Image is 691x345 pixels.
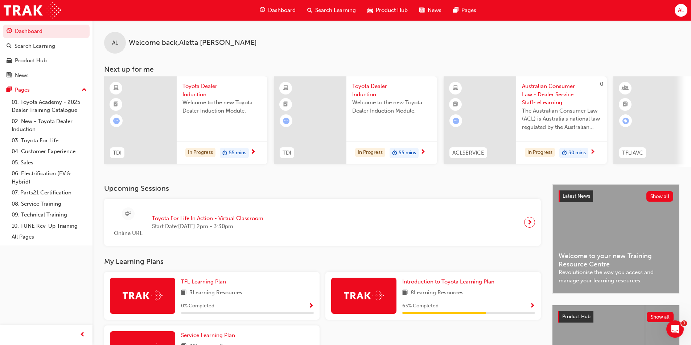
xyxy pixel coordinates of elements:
span: learningResourceType_ELEARNING-icon [283,84,288,93]
img: Trak [4,2,61,18]
span: Product Hub [562,314,591,320]
span: Show Progress [308,303,314,310]
span: TFLIAVC [622,149,643,157]
span: car-icon [367,6,373,15]
a: TFL Learning Plan [181,278,229,286]
span: Online URL [110,229,146,237]
button: Show Progress [530,302,535,311]
img: Trak [344,290,384,301]
span: learningRecordVerb_ATTEMPT-icon [113,118,120,124]
span: Latest News [563,193,590,199]
span: News [428,6,441,14]
div: In Progress [525,148,555,157]
span: duration-icon [222,148,227,158]
a: news-iconNews [414,3,447,18]
span: search-icon [307,6,312,15]
span: book-icon [181,289,186,298]
span: Toyota Dealer Induction [352,82,431,98]
span: learningRecordVerb_ENROLL-icon [622,118,629,124]
a: All Pages [9,231,90,243]
span: learningResourceType_INSTRUCTOR_LED-icon [623,84,628,93]
span: Welcome to the new Toyota Dealer Induction Module. [352,98,431,115]
button: Show all [646,191,674,202]
span: 0 % Completed [181,302,214,310]
span: 3 Learning Resources [189,289,242,298]
a: Search Learning [3,39,90,53]
img: Trak [123,290,163,301]
span: TDI [113,149,122,157]
a: Introduction to Toyota Learning Plan [402,278,497,286]
a: 07. Parts21 Certification [9,187,90,198]
span: Product Hub [376,6,408,14]
span: prev-icon [80,331,85,340]
span: 55 mins [229,149,246,157]
span: booktick-icon [283,100,288,109]
a: Dashboard [3,25,90,38]
span: news-icon [419,6,425,15]
a: TDIToyota Dealer InductionWelcome to the new Toyota Dealer Induction Module.In Progressduration-i... [274,76,437,164]
a: 08. Service Training [9,198,90,210]
span: news-icon [7,72,12,79]
span: 30 mins [568,149,586,157]
a: pages-iconPages [447,3,482,18]
span: Toyota For Life In Action - Virtual Classroom [152,214,263,223]
span: booktick-icon [623,100,628,109]
span: car-icon [7,58,12,64]
button: Show Progress [308,302,314,311]
div: Search Learning [15,42,55,50]
h3: My Learning Plans [104,257,541,266]
span: Pages [461,6,476,14]
button: AL [675,4,687,17]
button: Show all [647,312,674,322]
span: next-icon [527,217,532,227]
a: car-iconProduct Hub [362,3,414,18]
span: TFL Learning Plan [181,278,226,285]
a: 01. Toyota Academy - 2025 Dealer Training Catalogue [9,97,90,116]
span: 55 mins [399,149,416,157]
button: Pages [3,83,90,97]
a: Latest NewsShow allWelcome to your new Training Resource CentreRevolutionise the way you access a... [552,184,679,294]
span: Revolutionise the way you access and manage your learning resources. [559,268,673,285]
a: Online URLToyota For Life In Action - Virtual ClassroomStart Date:[DATE] 2pm - 3:30pm [110,205,535,240]
div: News [15,71,29,80]
span: guage-icon [260,6,265,15]
span: Welcome back , Aletta [PERSON_NAME] [129,39,257,47]
span: TDI [283,149,291,157]
span: book-icon [402,289,408,298]
span: booktick-icon [114,100,119,109]
div: In Progress [355,148,385,157]
h3: Next up for me [92,65,691,73]
span: learningResourceType_ELEARNING-icon [453,84,458,93]
span: Show Progress [530,303,535,310]
span: 0 [600,81,603,87]
h3: Upcoming Sessions [104,184,541,193]
span: search-icon [7,43,12,50]
a: 10. TUNE Rev-Up Training [9,220,90,232]
span: learningRecordVerb_ATTEMPT-icon [453,118,459,124]
span: duration-icon [562,148,567,158]
span: duration-icon [392,148,397,158]
span: Australian Consumer Law - Dealer Service Staff- eLearning Module [522,82,601,107]
span: next-icon [420,149,425,156]
span: Search Learning [315,6,356,14]
span: next-icon [250,149,256,156]
a: Product Hub [3,54,90,67]
a: guage-iconDashboard [254,3,301,18]
span: 63 % Completed [402,302,439,310]
span: learningResourceType_ELEARNING-icon [114,84,119,93]
a: search-iconSearch Learning [301,3,362,18]
span: up-icon [82,85,87,95]
a: 05. Sales [9,157,90,168]
span: AL [112,39,118,47]
div: Pages [15,86,30,94]
span: Welcome to the new Toyota Dealer Induction Module. [182,98,262,115]
a: 0ACLSERVICEAustralian Consumer Law - Dealer Service Staff- eLearning ModuleThe Australian Consume... [444,76,607,164]
span: ACLSERVICE [452,149,484,157]
a: Product HubShow all [558,311,674,323]
span: Introduction to Toyota Learning Plan [402,278,494,285]
a: 06. Electrification (EV & Hybrid) [9,168,90,187]
a: News [3,69,90,82]
a: Latest NewsShow all [559,190,673,202]
span: 1 [681,320,687,326]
